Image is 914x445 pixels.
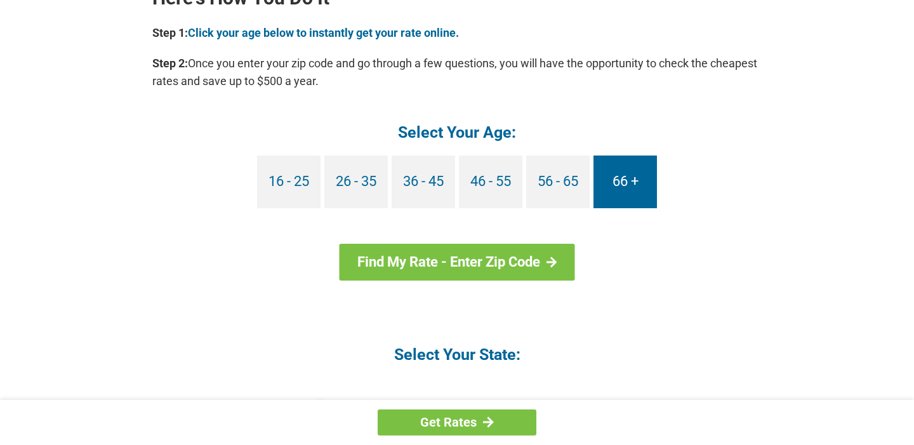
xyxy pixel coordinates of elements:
[340,244,575,281] a: Find My Rate - Enter Zip Code
[526,156,590,208] a: 56 - 65
[378,409,536,435] a: Get Rates
[152,122,762,143] h4: Select Your Age:
[152,26,188,39] b: Step 1:
[257,156,321,208] a: 16 - 25
[593,156,657,208] a: 66 +
[392,156,455,208] a: 36 - 45
[152,344,762,365] h4: Select Your State:
[152,56,188,70] b: Step 2:
[188,26,459,39] a: Click your age below to instantly get your rate online.
[459,156,522,208] a: 46 - 55
[152,55,762,90] p: Once you enter your zip code and go through a few questions, you will have the opportunity to che...
[324,156,388,208] a: 26 - 35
